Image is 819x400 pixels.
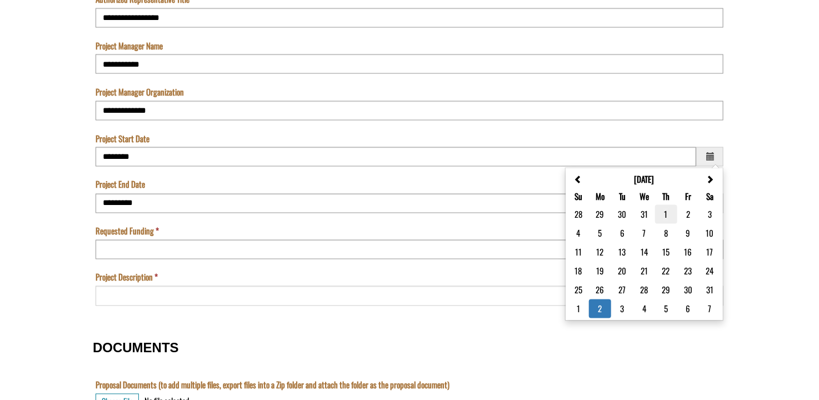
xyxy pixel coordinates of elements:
[3,14,536,34] input: Program is a required field.
[683,246,693,259] button: column 6 row 3 Friday January 16, 2026
[661,246,671,259] button: column 5 row 3 Thursday January 15, 2026
[611,188,633,205] th: Tu
[707,208,713,221] button: column 7 row 1 Saturday January 3, 2026
[3,46,24,58] label: The name of the custom entity.
[96,379,450,391] label: Proposal Documents (to add multiple files, export files into a Zip folder and attach the folder a...
[597,227,603,240] button: column 2 row 2 Monday January 5, 2026
[618,283,627,297] button: column 3 row 5 Tuesday January 27, 2026
[573,208,583,221] button: column 1 row 1 Sunday December 28, 2025
[705,227,715,240] button: column 7 row 2 Saturday January 10, 2026
[641,227,647,240] button: column 4 row 2 Wednesday January 7, 2026
[620,302,626,316] button: column 3 row 6 Tuesday February 3, 2026
[576,302,581,316] button: column 1 row 6 Sunday February 1, 2026
[617,208,628,221] button: column 3 row 1 Tuesday December 30, 2025
[3,14,536,69] textarea: Acknowledgement
[707,302,713,316] button: column 7 row 6 Saturday February 7, 2026
[677,188,700,205] th: Fr
[574,246,583,259] button: column 1 row 3 Sunday January 11, 2026
[96,179,145,191] label: Project End Date
[685,208,691,221] button: column 6 row 1 Friday January 2, 2026
[641,302,647,316] button: column 4 row 6 Wednesday February 4, 2026
[661,264,671,278] button: column 5 row 4 Thursday January 22, 2026
[595,283,606,297] button: column 2 row 5 Monday January 26, 2026
[640,208,649,221] button: column 4 row 1 Wednesday December 31, 2025
[573,283,583,297] button: column 1 row 5 Sunday January 25, 2026
[596,246,605,259] button: column 2 row 3 Monday January 12, 2026
[96,40,163,52] label: Project Manager Name
[631,173,657,186] button: [DATE]
[576,227,582,240] button: column 1 row 2 Sunday January 4, 2026
[589,188,611,205] th: Mo
[633,188,655,205] th: We
[96,272,158,283] label: Project Description
[96,286,723,306] textarea: Project Description
[696,147,723,167] span: Choose a date
[683,264,693,278] button: column 6 row 4 Friday January 23, 2026
[706,246,715,259] button: column 7 row 3 Saturday January 17, 2026
[640,246,649,259] button: column 4 row 3 Wednesday January 14, 2026
[568,188,589,205] th: Su
[617,264,628,278] button: column 3 row 4 Tuesday January 20, 2026
[619,227,626,240] button: column 3 row 2 Tuesday January 6, 2026
[683,283,693,297] button: column 6 row 5 Friday January 30, 2026
[597,302,603,316] button: column 2 row 6 Selected Date Monday February 2, 2026
[706,174,714,185] button: Next month
[640,264,649,278] button: column 4 row 4 Wednesday January 21, 2026
[96,133,149,144] label: Project Start Date
[705,264,715,278] button: column 7 row 4 Saturday January 24, 2026
[663,227,669,240] button: column 5 row 2 Thursday January 8, 2026
[639,283,649,297] button: column 4 row 5 Wednesday January 28, 2026
[96,226,159,237] label: Requested Funding
[655,188,677,205] th: Th
[705,283,715,297] button: column 7 row 5 Saturday January 31, 2026
[661,283,671,297] button: column 5 row 5 Thursday January 29, 2026
[618,246,627,259] button: column 3 row 3 Tuesday January 13, 2026
[595,264,605,278] button: column 2 row 4 Monday January 19, 2026
[96,86,184,98] label: Project Manager Organization
[595,208,606,221] button: column 2 row 1 Monday December 29, 2025
[685,302,692,316] button: column 6 row 6 Friday February 6, 2026
[700,188,721,205] th: Sa
[93,341,726,356] h3: DOCUMENTS
[663,302,669,316] button: column 5 row 6 Thursday February 5, 2026
[575,174,583,185] button: Previous month
[3,93,69,104] label: Submissions Due Date
[3,61,536,81] input: Name
[663,208,669,221] button: column 5 row 1 Thursday January 1, 2026
[574,264,583,278] button: column 1 row 4 Sunday January 18, 2026
[685,227,692,240] button: column 6 row 2 Friday January 9, 2026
